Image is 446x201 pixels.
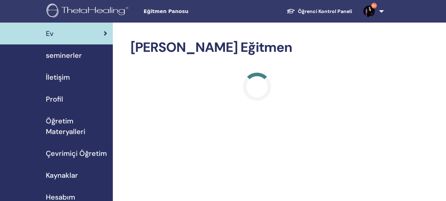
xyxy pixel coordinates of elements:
h2: [PERSON_NAME] Eğitmen [130,39,384,56]
span: Kaynaklar [46,170,78,181]
span: Profil [46,94,63,104]
span: 9+ [371,3,377,8]
a: Öğrenci Kontrol Paneli [281,5,358,18]
img: default.jpg [363,6,375,17]
img: logo.png [47,4,131,19]
span: seminerler [46,50,82,61]
span: Çevrimiçi Öğretim [46,148,107,159]
img: graduation-cap-white.svg [287,8,295,14]
span: Öğretim Materyalleri [46,116,107,137]
span: Eğitmen Panosu [143,8,249,15]
span: Ev [46,28,54,39]
span: İletişim [46,72,70,83]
